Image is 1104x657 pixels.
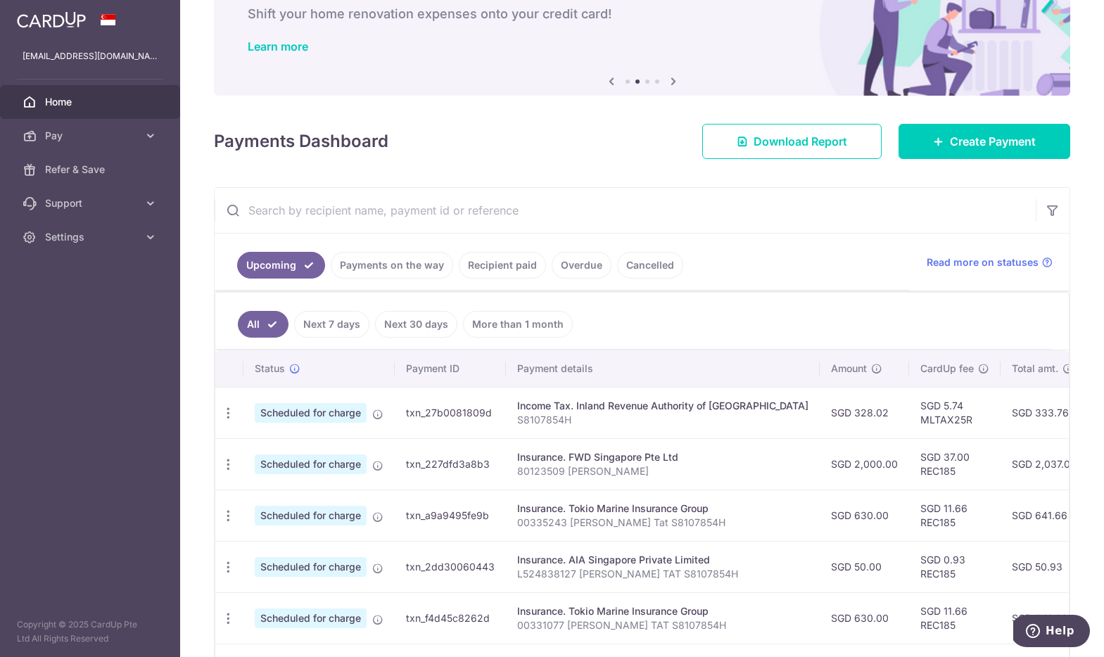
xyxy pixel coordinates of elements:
[248,39,308,53] a: Learn more
[463,311,573,338] a: More than 1 month
[506,350,820,387] th: Payment details
[820,592,909,644] td: SGD 630.00
[702,124,882,159] a: Download Report
[517,567,808,581] p: L524838127 [PERSON_NAME] TAT S8107854H
[395,438,506,490] td: txn_227dfd3a8b3
[395,490,506,541] td: txn_a9a9495fe9b
[1001,387,1088,438] td: SGD 333.76
[517,464,808,478] p: 80123509 [PERSON_NAME]
[517,553,808,567] div: Insurance. AIA Singapore Private Limited
[395,350,506,387] th: Payment ID
[45,129,138,143] span: Pay
[909,387,1001,438] td: SGD 5.74 MLTAX25R
[255,557,367,577] span: Scheduled for charge
[552,252,611,279] a: Overdue
[909,438,1001,490] td: SGD 37.00 REC185
[517,399,808,413] div: Income Tax. Inland Revenue Authority of [GEOGRAPHIC_DATA]
[820,490,909,541] td: SGD 630.00
[1013,615,1090,650] iframe: Opens a widget where you can find more information
[820,541,909,592] td: SGD 50.00
[294,311,369,338] a: Next 7 days
[1001,490,1088,541] td: SGD 641.66
[617,252,683,279] a: Cancelled
[754,133,847,150] span: Download Report
[920,362,974,376] span: CardUp fee
[395,387,506,438] td: txn_27b0081809d
[950,133,1036,150] span: Create Payment
[517,604,808,618] div: Insurance. Tokio Marine Insurance Group
[45,230,138,244] span: Settings
[255,362,285,376] span: Status
[909,592,1001,644] td: SGD 11.66 REC185
[331,252,453,279] a: Payments on the way
[1001,592,1088,644] td: SGD 641.66
[820,387,909,438] td: SGD 328.02
[237,252,325,279] a: Upcoming
[517,618,808,632] p: 00331077 [PERSON_NAME] TAT S8107854H
[17,11,86,28] img: CardUp
[517,413,808,427] p: S8107854H
[238,311,288,338] a: All
[909,541,1001,592] td: SGD 0.93 REC185
[248,6,1036,23] h6: Shift your home renovation expenses onto your credit card!
[255,506,367,525] span: Scheduled for charge
[927,255,1053,269] a: Read more on statuses
[1001,438,1088,490] td: SGD 2,037.00
[831,362,867,376] span: Amount
[517,450,808,464] div: Insurance. FWD Singapore Pte Ltd
[23,49,158,63] p: [EMAIL_ADDRESS][DOMAIN_NAME]
[255,454,367,474] span: Scheduled for charge
[899,124,1070,159] a: Create Payment
[517,502,808,516] div: Insurance. Tokio Marine Insurance Group
[459,252,546,279] a: Recipient paid
[45,95,138,109] span: Home
[255,608,367,628] span: Scheduled for charge
[375,311,457,338] a: Next 30 days
[395,592,506,644] td: txn_f4d45c8262d
[214,129,388,154] h4: Payments Dashboard
[1001,541,1088,592] td: SGD 50.93
[517,516,808,530] p: 00335243 [PERSON_NAME] Tat S8107854H
[927,255,1039,269] span: Read more on statuses
[1012,362,1058,376] span: Total amt.
[215,188,1036,233] input: Search by recipient name, payment id or reference
[255,403,367,423] span: Scheduled for charge
[395,541,506,592] td: txn_2dd30060443
[909,490,1001,541] td: SGD 11.66 REC185
[45,162,138,177] span: Refer & Save
[820,438,909,490] td: SGD 2,000.00
[45,196,138,210] span: Support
